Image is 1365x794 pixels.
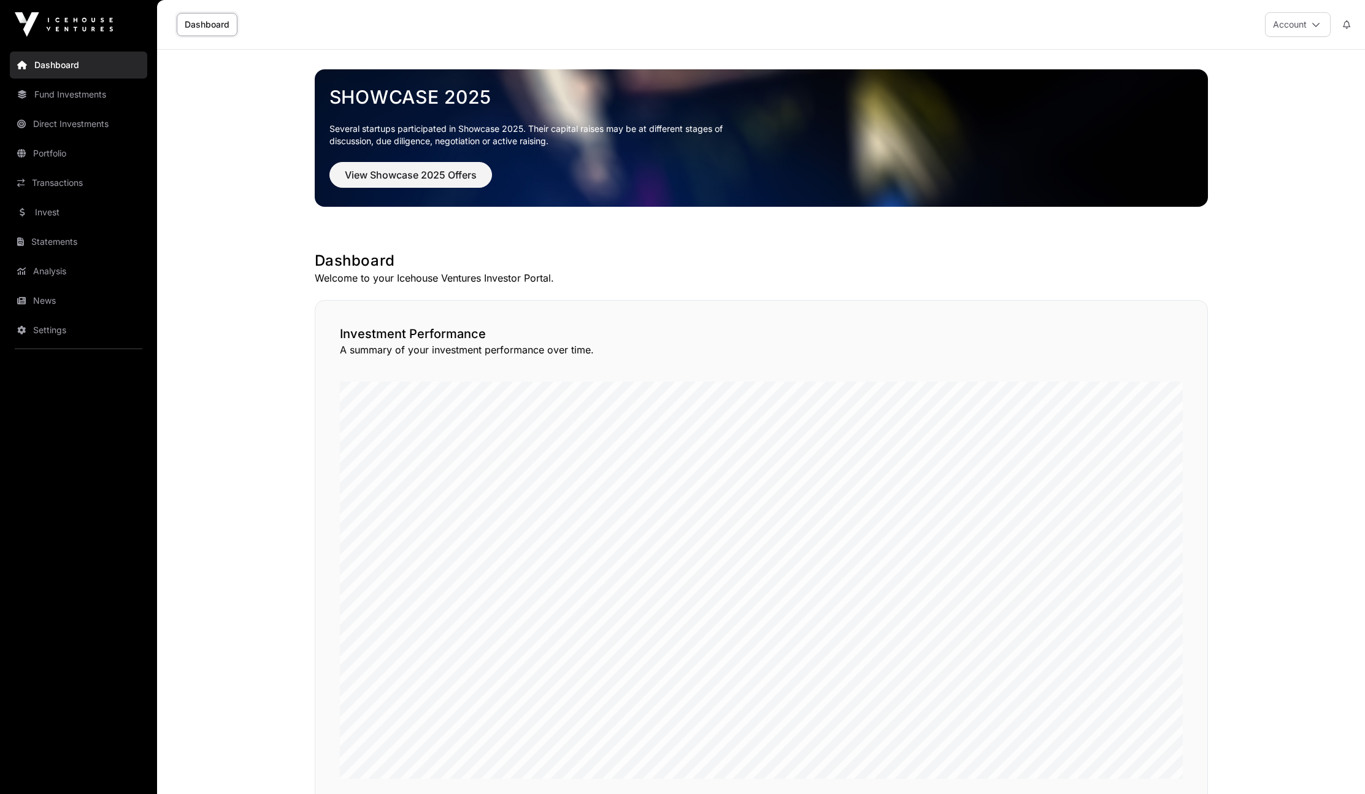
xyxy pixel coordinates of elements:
h1: Dashboard [315,251,1208,271]
a: Dashboard [10,52,147,79]
p: A summary of your investment performance over time. [340,342,1183,357]
button: View Showcase 2025 Offers [329,162,492,188]
a: Transactions [10,169,147,196]
a: Statements [10,228,147,255]
a: Settings [10,317,147,344]
a: Analysis [10,258,147,285]
a: Showcase 2025 [329,86,1193,108]
h2: Investment Performance [340,325,1183,342]
p: Welcome to your Icehouse Ventures Investor Portal. [315,271,1208,285]
a: Direct Investments [10,110,147,137]
a: View Showcase 2025 Offers [329,174,492,187]
a: News [10,287,147,314]
img: Icehouse Ventures Logo [15,12,113,37]
iframe: Chat Widget [1304,735,1365,794]
img: Showcase 2025 [315,69,1208,207]
a: Invest [10,199,147,226]
button: Account [1265,12,1331,37]
a: Portfolio [10,140,147,167]
p: Several startups participated in Showcase 2025. Their capital raises may be at different stages o... [329,123,742,147]
a: Fund Investments [10,81,147,108]
a: Dashboard [177,13,237,36]
span: View Showcase 2025 Offers [345,168,477,182]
